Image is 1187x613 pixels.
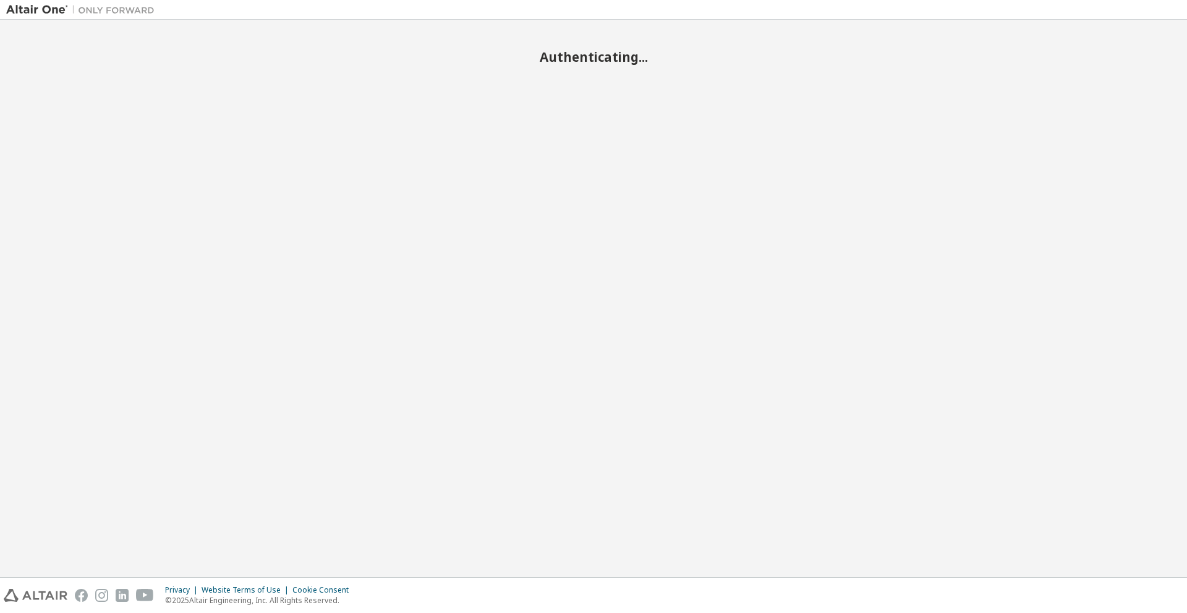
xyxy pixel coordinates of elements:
img: Altair One [6,4,161,16]
img: altair_logo.svg [4,589,67,602]
img: instagram.svg [95,589,108,602]
p: © 2025 Altair Engineering, Inc. All Rights Reserved. [165,595,356,606]
div: Cookie Consent [292,585,356,595]
img: facebook.svg [75,589,88,602]
div: Privacy [165,585,202,595]
img: youtube.svg [136,589,154,602]
img: linkedin.svg [116,589,129,602]
div: Website Terms of Use [202,585,292,595]
h2: Authenticating... [6,49,1181,65]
